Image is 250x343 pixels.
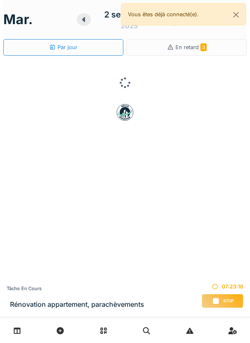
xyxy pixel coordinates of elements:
[175,44,207,50] span: En retard
[121,21,138,31] div: 2025
[121,3,246,25] div: Vous êtes déjà connecté(e).
[104,8,155,21] div: 2 septembre
[223,298,234,304] span: Stop
[7,285,144,292] div: Tâche en cours
[200,43,207,51] span: 3
[227,4,245,26] button: Close
[3,12,33,27] h1: mar.
[117,104,133,121] img: badge-BVDL4wpA.svg
[202,283,243,291] div: 07:23:18
[49,43,77,51] div: Par jour
[10,301,144,308] h3: Rénovation appartement, parachèvements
